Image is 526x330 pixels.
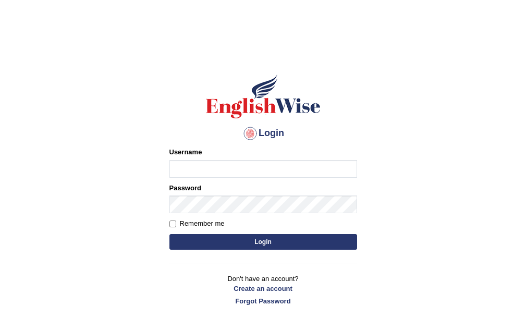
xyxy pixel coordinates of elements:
a: Forgot Password [169,296,357,306]
label: Remember me [169,218,225,229]
button: Login [169,234,357,250]
a: Create an account [169,284,357,294]
h4: Login [169,125,357,142]
label: Username [169,147,202,157]
img: Logo of English Wise sign in for intelligent practice with AI [204,73,323,120]
input: Remember me [169,221,176,227]
p: Don't have an account? [169,274,357,306]
label: Password [169,183,201,193]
